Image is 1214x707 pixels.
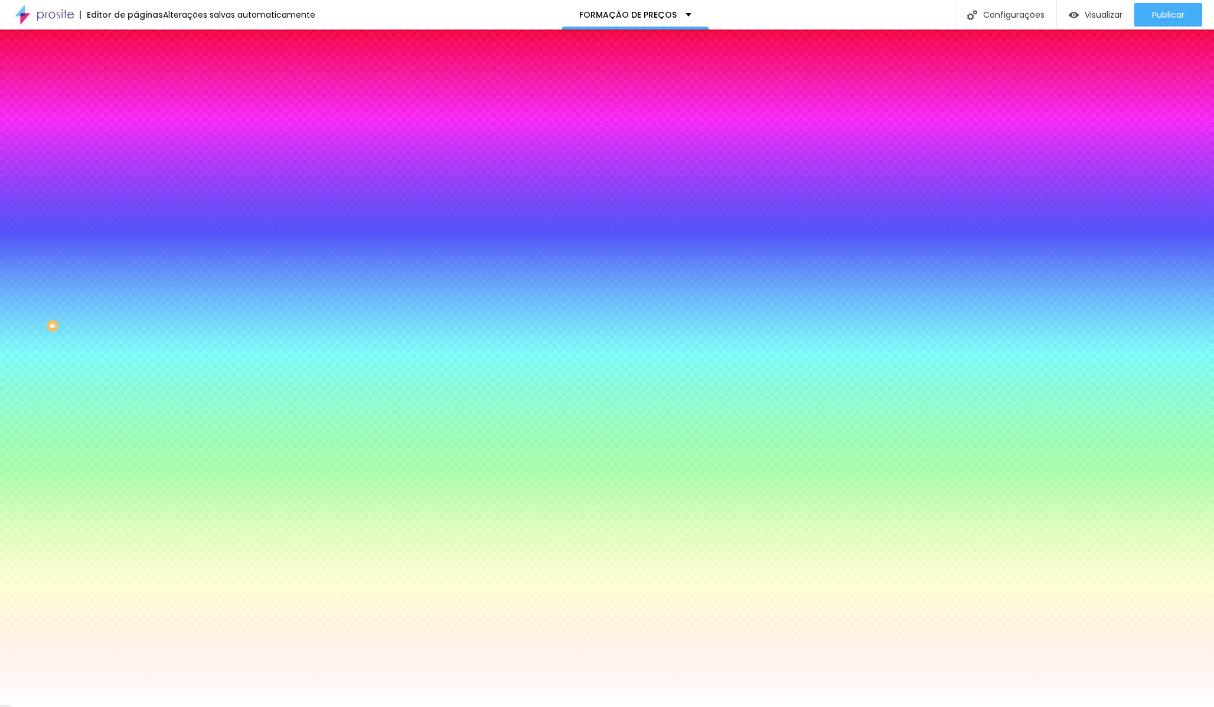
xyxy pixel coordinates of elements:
p: FORMAÇÃO DE PREÇOS [579,11,677,19]
span: Publicar [1152,10,1184,19]
img: view-1.svg [1069,10,1079,20]
button: Visualizar [1057,3,1134,27]
img: Icone [967,10,977,20]
div: Editor de páginas [80,11,163,19]
div: Alterações salvas automaticamente [163,11,315,19]
button: Publicar [1134,3,1202,27]
span: Visualizar [1085,10,1122,19]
